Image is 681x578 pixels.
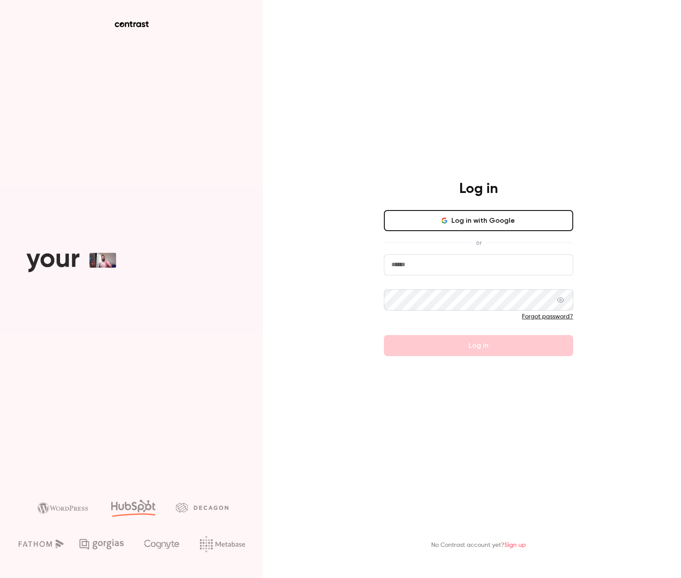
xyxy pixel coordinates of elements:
[522,314,573,320] a: Forgot password?
[176,503,228,512] img: decagon
[431,541,526,550] p: No Contrast account yet?
[504,542,526,548] a: Sign up
[459,180,498,198] h4: Log in
[384,210,573,231] button: Log in with Google
[472,238,486,247] span: or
